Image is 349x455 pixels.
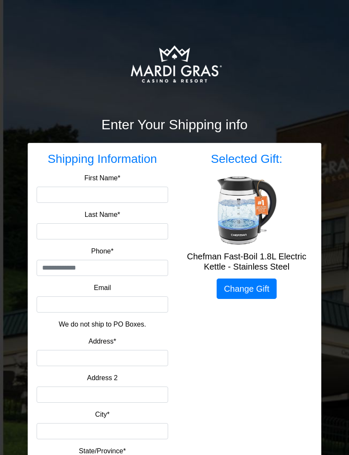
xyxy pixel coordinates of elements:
p: We do not ship to PO Boxes. [43,319,162,330]
label: Phone* [91,246,114,256]
label: Address 2 [87,373,117,383]
img: Chefman Fast-Boil 1.8L Electric Kettle - Stainless Steel [213,176,281,245]
label: Address* [89,336,116,347]
label: First Name* [84,173,120,183]
h3: Selected Gift: [181,152,312,166]
label: Email [94,283,111,293]
a: Change Gift [217,279,277,299]
h3: Shipping Information [37,152,168,166]
label: City* [95,409,110,420]
h2: Enter Your Shipping info [28,117,321,133]
img: Logo [99,21,250,106]
h5: Chefman Fast-Boil 1.8L Electric Kettle - Stainless Steel [181,251,312,272]
label: Last Name* [85,210,120,220]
